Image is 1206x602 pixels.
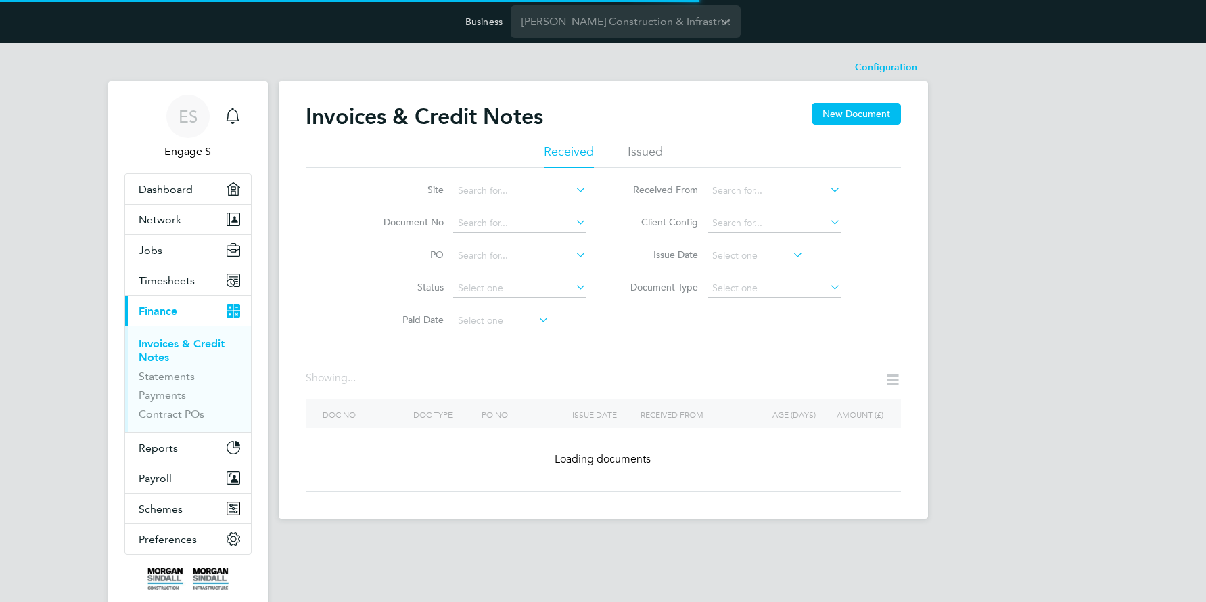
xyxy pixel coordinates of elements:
span: Preferences [139,533,197,546]
label: PO [366,249,444,261]
a: Invoices & Credit Notes [139,337,225,364]
a: Payments [139,389,186,402]
input: Search for... [453,214,586,233]
label: Document No [366,216,444,228]
input: Select one [453,311,549,330]
a: Go to home page [124,568,252,590]
li: Received [544,144,594,168]
span: ES [179,108,198,125]
span: Reports [139,442,178,454]
label: Site [366,184,444,196]
a: Contract POs [139,408,204,421]
button: Preferences [125,524,251,554]
label: Paid Date [366,314,444,326]
label: Issue Date [620,249,698,261]
label: Document Type [620,281,698,293]
a: Statements [139,370,195,383]
a: ESEngage S [124,95,252,160]
button: Network [125,205,251,234]
span: Finance [139,305,177,318]
li: Issued [628,144,663,168]
span: ... [348,371,356,385]
img: morgansindall-logo-retina.png [147,568,229,590]
span: Network [139,213,181,226]
span: Jobs [139,244,162,257]
span: Schemes [139,502,183,515]
div: Showing [306,371,358,385]
span: Engage S [124,144,252,160]
span: Dashboard [139,183,193,196]
button: Finance [125,296,251,326]
label: Received From [620,184,698,196]
button: New Document [812,103,901,125]
li: Configuration [855,54,917,81]
div: Finance [125,326,251,432]
input: Select one [453,279,586,298]
input: Search for... [453,181,586,200]
a: Dashboard [125,174,251,204]
input: Select one [708,246,804,265]
button: Timesheets [125,265,251,295]
label: Status [366,281,444,293]
span: Payroll [139,472,172,485]
button: Jobs [125,235,251,265]
h2: Invoices & Credit Notes [306,103,543,130]
input: Search for... [453,246,586,265]
input: Search for... [708,181,841,200]
button: Schemes [125,494,251,523]
label: Business [465,16,503,28]
input: Search for... [708,214,841,233]
span: Timesheets [139,274,195,287]
input: Select one [708,279,841,298]
button: Payroll [125,463,251,493]
button: Reports [125,433,251,463]
label: Client Config [620,216,698,228]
